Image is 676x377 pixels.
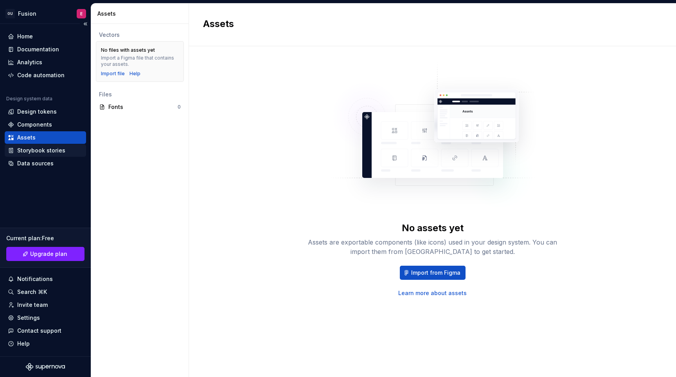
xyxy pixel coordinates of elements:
div: Storybook stories [17,147,65,154]
a: Learn more about assets [398,289,467,297]
div: Design system data [6,96,52,102]
div: Data sources [17,159,54,167]
a: Data sources [5,157,86,170]
a: Invite team [5,299,86,311]
div: Notifications [17,275,53,283]
div: No files with assets yet [101,47,155,53]
a: Assets [5,131,86,144]
button: Collapse sidebar [80,18,91,29]
button: OUFusionE [2,5,89,22]
button: Search ⌘K [5,286,86,298]
div: 0 [178,104,181,110]
a: Home [5,30,86,43]
div: Current plan : Free [6,234,84,242]
svg: Supernova Logo [26,363,65,371]
div: Code automation [17,71,65,79]
a: Analytics [5,56,86,69]
button: Import from Figma [400,266,466,280]
div: Design tokens [17,108,57,116]
div: Invite team [17,301,48,309]
div: Assets are exportable components (like icons) used in your design system. You can import them fro... [307,237,558,256]
a: Components [5,118,86,131]
div: Home [17,33,33,40]
div: Search ⌘K [17,288,47,296]
div: Assets [97,10,185,18]
h2: Assets [203,18,653,30]
a: Code automation [5,69,86,82]
a: Storybook stories [5,144,86,157]
a: Help [129,71,140,77]
a: Design tokens [5,105,86,118]
div: Assets [17,134,36,141]
span: Import from Figma [411,269,460,277]
span: Upgrade plan [30,250,67,258]
div: Contact support [17,327,61,335]
button: Import file [101,71,125,77]
a: Documentation [5,43,86,56]
div: OU [5,9,15,18]
button: Help [5,337,86,350]
div: Analytics [17,58,42,66]
div: Import a Figma file that contains your assets. [101,55,179,67]
div: Settings [17,314,40,322]
button: Contact support [5,324,86,337]
a: Upgrade plan [6,247,84,261]
button: Notifications [5,273,86,285]
div: E [80,11,83,17]
div: Fusion [18,10,36,18]
div: Files [99,91,181,98]
div: Components [17,121,52,129]
div: Fonts [108,103,178,111]
div: Vectors [99,31,181,39]
div: Documentation [17,45,59,53]
a: Fonts0 [96,101,184,113]
div: Help [17,340,30,348]
a: Settings [5,312,86,324]
div: No assets yet [402,222,464,234]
